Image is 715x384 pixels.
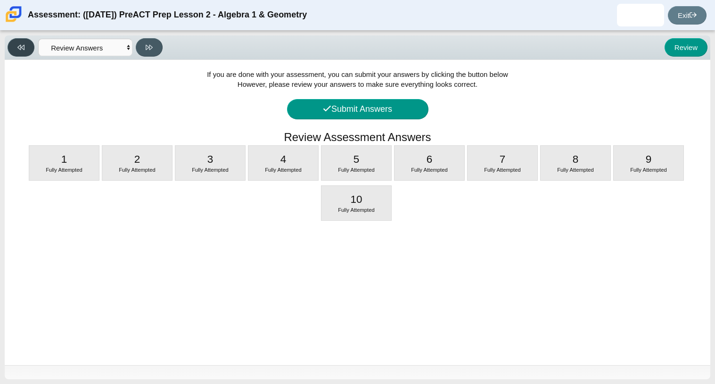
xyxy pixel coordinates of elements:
[4,4,24,24] img: Carmen School of Science & Technology
[668,6,707,25] a: Exit
[646,153,652,165] span: 9
[484,167,521,173] span: Fully Attempted
[119,167,156,173] span: Fully Attempted
[61,153,67,165] span: 1
[500,153,506,165] span: 7
[338,207,375,213] span: Fully Attempted
[284,129,431,145] h1: Review Assessment Answers
[350,193,362,205] span: 10
[207,153,214,165] span: 3
[630,167,667,173] span: Fully Attempted
[557,167,594,173] span: Fully Attempted
[665,38,707,57] button: Review
[265,167,302,173] span: Fully Attempted
[287,99,428,119] button: Submit Answers
[192,167,229,173] span: Fully Attempted
[280,153,287,165] span: 4
[353,153,360,165] span: 5
[28,4,307,26] div: Assessment: ([DATE]) PreACT Prep Lesson 2 - Algebra 1 & Geometry
[633,8,648,23] img: antonyun.jones.Tobwm2
[134,153,140,165] span: 2
[4,17,24,25] a: Carmen School of Science & Technology
[338,167,375,173] span: Fully Attempted
[427,153,433,165] span: 6
[46,167,82,173] span: Fully Attempted
[573,153,579,165] span: 8
[207,70,508,88] span: If you are done with your assessment, you can submit your answers by clicking the button below Ho...
[411,167,448,173] span: Fully Attempted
